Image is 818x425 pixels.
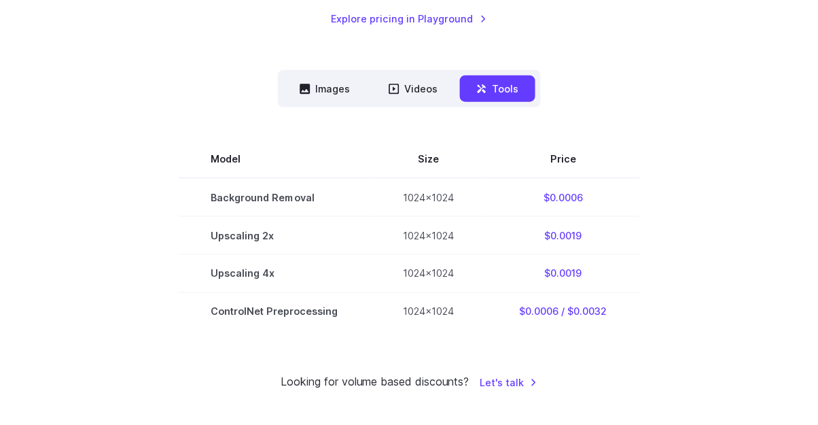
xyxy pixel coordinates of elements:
td: 1024x1024 [371,178,487,217]
small: Looking for volume based discounts? [281,374,469,392]
td: $0.0006 / $0.0032 [487,293,640,331]
td: 1024x1024 [371,217,487,255]
td: ControlNet Preprocessing [179,293,371,331]
td: $0.0019 [487,217,640,255]
button: Videos [372,75,455,102]
td: 1024x1024 [371,293,487,331]
td: Background Removal [179,178,371,217]
button: Images [283,75,367,102]
td: Upscaling 2x [179,217,371,255]
a: Let's talk [480,375,537,391]
td: $0.0019 [487,255,640,293]
th: Price [487,140,640,178]
td: Upscaling 4x [179,255,371,293]
a: Explore pricing in Playground [332,11,487,27]
td: $0.0006 [487,178,640,217]
td: 1024x1024 [371,255,487,293]
button: Tools [460,75,535,102]
th: Model [179,140,371,178]
th: Size [371,140,487,178]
